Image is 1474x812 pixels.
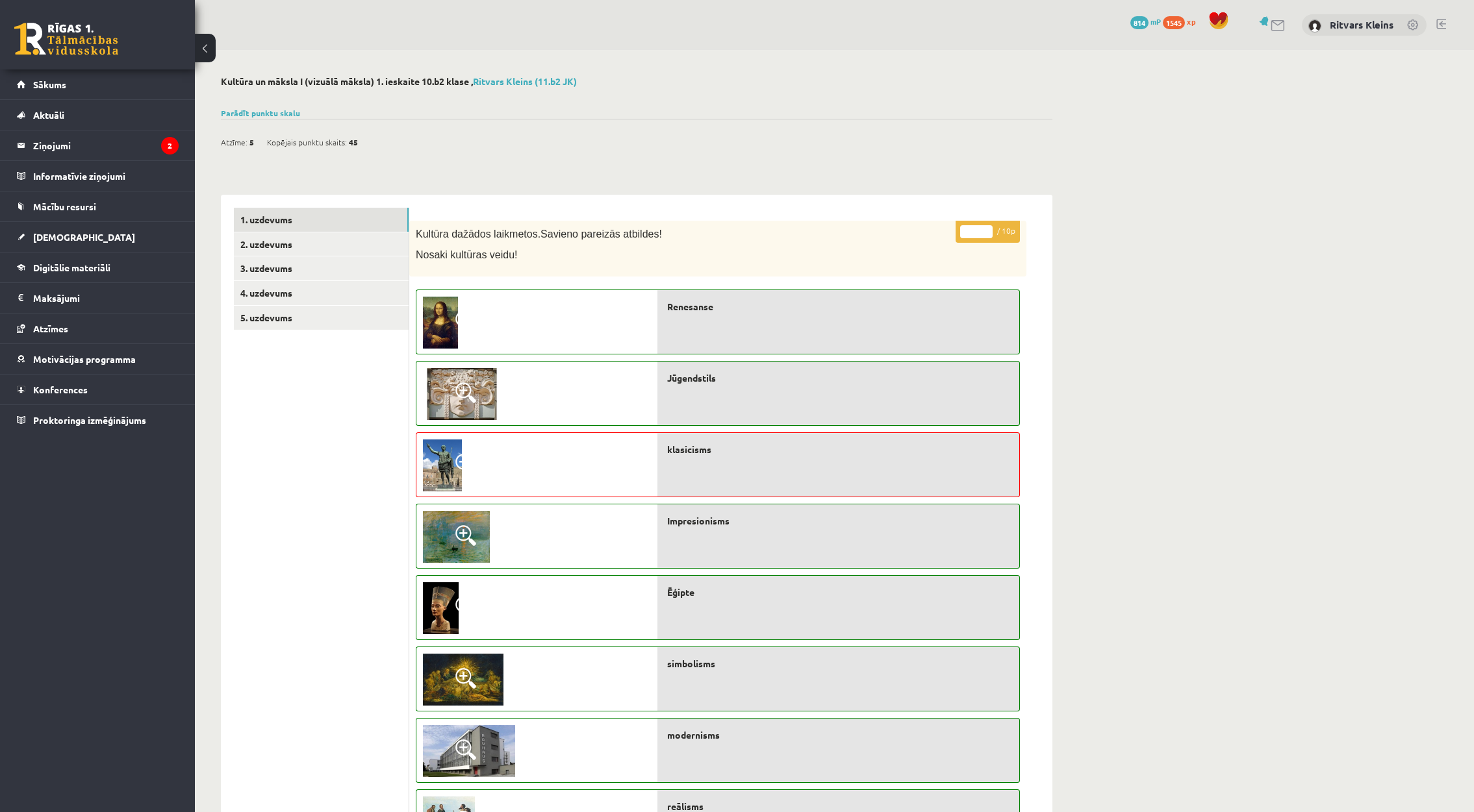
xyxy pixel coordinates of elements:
[667,371,716,385] span: Jūgendstils
[473,75,577,87] a: Ritvars Kleins (11.b2 JK)
[17,314,179,343] a: Atzīmes
[33,130,179,160] legend: Ziņojumi
[17,100,179,130] a: Aktuāli
[416,228,540,240] span: Kultūra dažādos laikmetos.
[667,514,730,528] span: Impresionisms
[17,161,179,191] a: Informatīvie ziņojumi
[423,582,459,634] img: 4.jpg
[234,281,409,305] a: 4. uzdevums
[667,585,694,599] span: Ēģipte
[234,208,409,232] a: 1. uzdevums
[17,130,179,160] a: Ziņojumi2
[1330,18,1393,31] a: Ritvars Kleins
[349,132,358,152] span: 45
[17,375,179,404] a: Konferences
[17,69,179,99] a: Sākums
[249,132,254,152] span: 5
[33,262,110,273] span: Digitālie materiāli
[33,109,64,121] span: Aktuāli
[17,252,179,282] a: Digitālie materiāli
[1130,16,1161,27] a: 814 mP
[423,725,515,777] img: 10.jpg
[956,220,1020,243] p: / 10p
[33,384,88,395] span: Konferences
[17,283,179,313] a: Maksājumi
[234,256,409,280] a: 3. uzdevums
[33,283,179,313] legend: Maksājumi
[1308,19,1321,32] img: Ritvars Kleins
[423,368,501,420] img: 9.jpg
[17,191,179,221] a: Mācību resursi
[1130,16,1149,29] span: 814
[33,79,66,90] span: Sākums
[17,222,179,252] a: [DEMOGRAPHIC_DATA]
[17,405,179,435] a: Proktoringa izmēģinājums
[667,657,715,671] span: simbolisms
[33,323,68,334] span: Atzīmes
[33,161,179,191] legend: Informatīvie ziņojumi
[14,23,118,55] a: Rīgas 1. Tālmācības vidusskola
[33,414,146,426] span: Proktoringa izmēģinājums
[234,306,409,330] a: 5. uzdevums
[33,201,96,212] span: Mācību resursi
[667,443,711,456] span: klasicisms
[234,232,409,256] a: 2. uzdevums
[667,728,720,742] span: modernisms
[221,76,1052,87] h2: Kultūra un māksla I (vizuālā māksla) 1. ieskaite 10.b2 klase ,
[221,108,300,118] a: Parādīt punktu skalu
[17,344,179,374] a: Motivācijas programma
[667,300,713,314] span: Renesanse
[33,353,136,365] span: Motivācijas programma
[1187,16,1195,27] span: xp
[1163,16,1202,27] a: 1545 xp
[423,297,458,349] img: 1.jpg
[423,654,503,706] img: 6.jpg
[33,231,135,243] span: [DEMOGRAPHIC_DATA]
[416,249,518,260] span: Nosaki kultūras veidu!
[1150,16,1161,27] span: mP
[423,511,490,563] img: 2.png
[1163,16,1185,29] span: 1545
[267,132,347,152] span: Kopējais punktu skaits:
[161,137,179,154] i: 2
[540,228,662,240] span: Savieno pareizās atbildes!
[423,439,462,491] img: 5.jpg
[221,132,248,152] span: Atzīme:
